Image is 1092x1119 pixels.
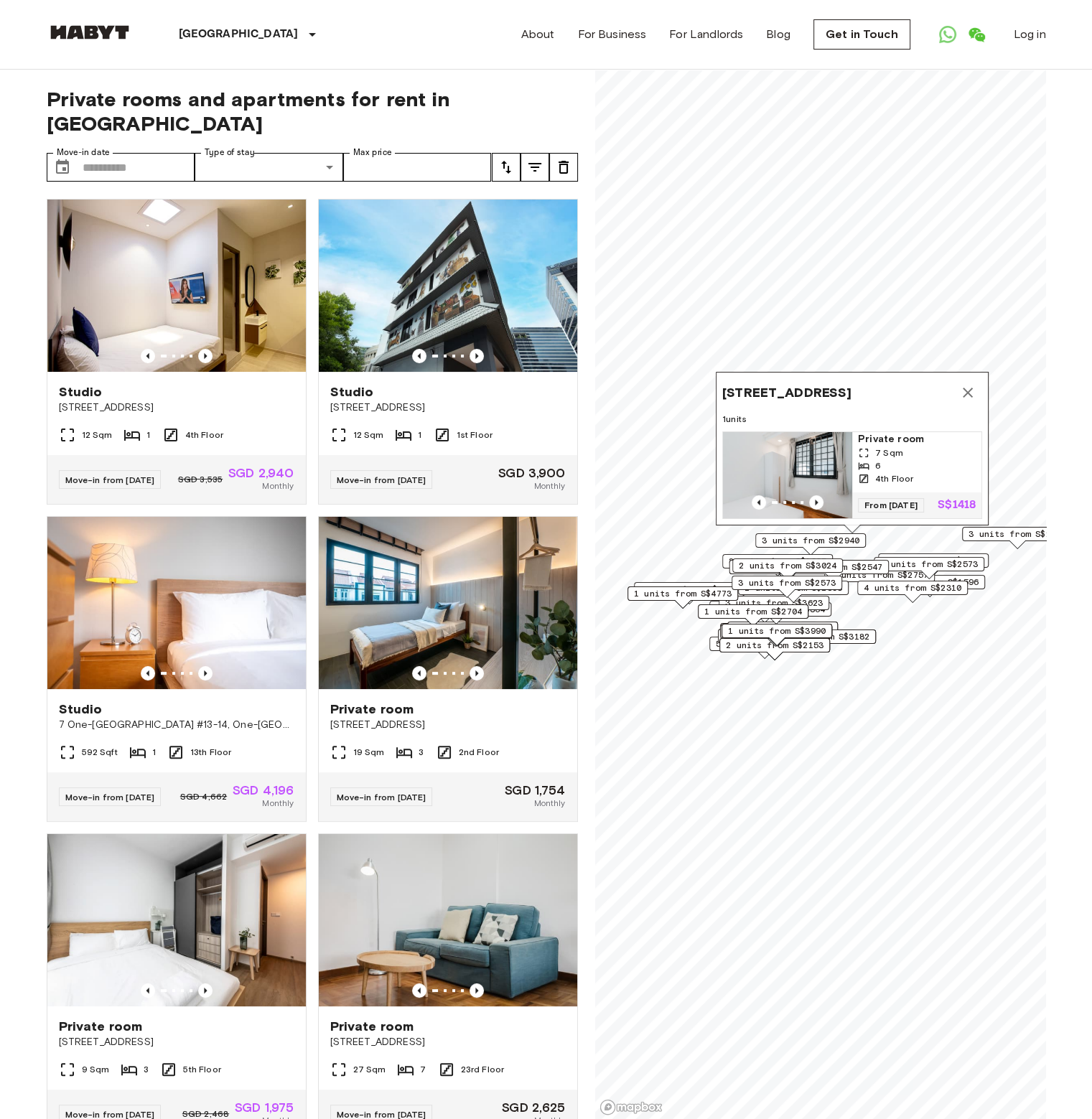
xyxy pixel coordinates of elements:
[962,527,1073,549] div: Map marker
[185,429,223,441] span: 4th Floor
[722,413,982,426] span: 1 units
[319,834,577,1006] img: Marketing picture of unit SG-01-108-001-001
[198,983,213,998] button: Previous image
[875,459,881,472] span: 6
[353,1063,386,1076] span: 27 Sqm
[141,666,155,680] button: Previous image
[353,429,384,441] span: 12 Sqm
[47,25,133,39] img: Habyt
[778,560,889,582] div: Map marker
[57,146,110,159] label: Move-in date
[353,146,392,159] label: Max price
[521,153,549,182] button: tune
[141,983,155,998] button: Previous image
[59,1035,294,1049] span: [STREET_ADDRESS]
[502,1101,565,1114] span: SGD 2,625
[698,604,808,627] div: Map marker
[533,479,565,492] span: Monthly
[728,624,826,637] span: 1 units from S$3990
[183,1063,220,1076] span: 5th Floor
[178,473,223,486] span: SGD 3,535
[205,146,255,159] label: Type of stay
[881,576,979,589] span: 6 units from S$1596
[330,1018,414,1035] span: Private room
[233,784,294,797] span: SGD 4,196
[864,581,961,594] span: 4 units from S$2310
[59,383,103,401] span: Studio
[180,790,227,803] span: SGD 4,662
[772,630,869,643] span: 1 units from S$3182
[709,637,820,659] div: Map marker
[82,746,118,759] span: 592 Sqft
[857,581,968,603] div: Map marker
[144,1063,149,1076] span: 3
[577,26,646,43] a: For Business
[874,575,985,597] div: Map marker
[319,200,577,372] img: Marketing picture of unit SG-01-110-044_001
[878,553,989,576] div: Map marker
[716,637,813,650] span: 5 units from S$1680
[59,718,294,732] span: 7 One-[GEOGRAPHIC_DATA] #13-14, One-[GEOGRAPHIC_DATA] 13-14 S138642
[969,528,1066,540] span: 3 units from S$2036
[82,1063,110,1076] span: 9 Sqm
[190,746,232,759] span: 13th Floor
[723,432,852,518] img: Marketing picture of unit SG-01-109-001-006
[549,153,578,182] button: tune
[885,554,982,567] span: 3 units from S$1480
[318,516,578,822] a: Marketing picture of unit SG-01-027-006-02Previous imagePrevious imagePrivate room[STREET_ADDRESS...
[732,558,843,581] div: Map marker
[59,1018,143,1035] span: Private room
[470,983,484,998] button: Previous image
[419,746,424,759] span: 3
[470,349,484,363] button: Previous image
[457,429,493,441] span: 1st Floor
[933,20,962,49] a: Open WhatsApp
[962,20,991,49] a: Open WeChat
[141,349,155,363] button: Previous image
[729,560,844,582] div: Map marker
[809,495,823,510] button: Previous image
[47,200,306,372] img: Marketing picture of unit SG-01-110-033-001
[738,576,836,589] span: 3 units from S$2573
[718,629,829,651] div: Map marker
[722,554,833,576] div: Map marker
[875,446,903,459] span: 7 Sqm
[729,555,826,568] span: 3 units from S$1985
[228,467,294,479] span: SGD 2,940
[47,199,307,505] a: Marketing picture of unit SG-01-110-033-001Previous imagePrevious imageStudio[STREET_ADDRESS]12 S...
[725,596,823,609] span: 3 units from S$3623
[330,401,566,415] span: [STREET_ADDRESS]
[874,557,984,579] div: Map marker
[262,479,294,492] span: Monthly
[198,666,213,680] button: Previous image
[739,559,836,572] span: 2 units from S$3024
[47,516,307,822] a: Marketing picture of unit SG-01-106-001-01Previous imagePrevious imageStudio7 One-[GEOGRAPHIC_DAT...
[704,605,802,618] span: 1 units from S$2704
[634,587,732,600] span: 1 units from S$4773
[47,87,578,136] span: Private rooms and apartments for rent in [GEOGRAPHIC_DATA]
[420,1063,426,1076] span: 7
[880,558,978,571] span: 1 units from S$2573
[1014,26,1046,43] a: Log in
[720,624,831,647] div: Map marker
[459,746,499,759] span: 2nd Floor
[198,349,213,363] button: Previous image
[48,153,77,182] button: Choose date
[634,582,745,604] div: Map marker
[330,383,374,401] span: Studio
[875,472,913,485] span: 4th Floor
[498,467,565,479] span: SGD 3,900
[505,784,565,797] span: SGD 1,754
[858,432,976,446] span: Private room
[47,834,306,1006] img: Marketing picture of unit SG-01-100-001-001
[65,474,155,485] span: Move-in from [DATE]
[752,495,766,510] button: Previous image
[47,517,306,689] img: Marketing picture of unit SG-01-106-001-01
[235,1101,294,1114] span: SGD 1,975
[179,26,299,43] p: [GEOGRAPHIC_DATA]
[152,746,156,759] span: 1
[785,561,882,573] span: 1 units from S$2547
[319,517,577,689] img: Marketing picture of unit SG-01-027-006-02
[766,26,790,43] a: Blog
[412,349,426,363] button: Previous image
